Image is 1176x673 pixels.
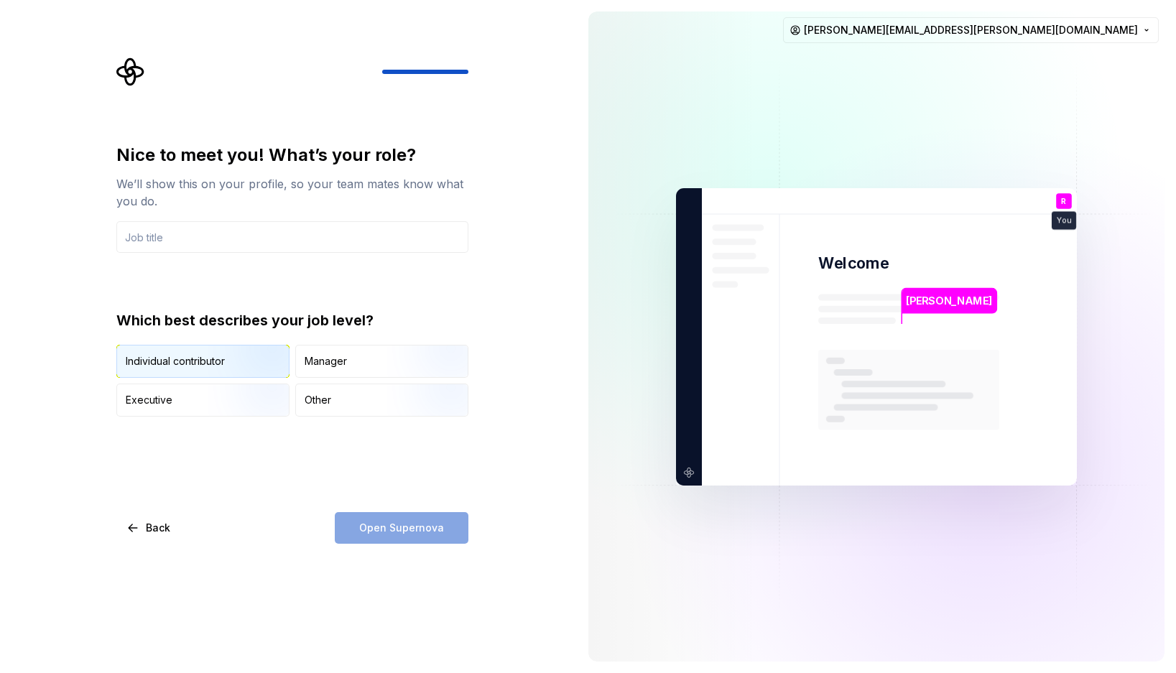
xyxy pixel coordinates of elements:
div: Which best describes your job level? [116,310,468,330]
p: [PERSON_NAME] [906,292,992,308]
button: Back [116,512,182,544]
div: Manager [305,354,347,368]
p: You [1057,216,1071,224]
div: Other [305,393,331,407]
button: [PERSON_NAME][EMAIL_ADDRESS][PERSON_NAME][DOMAIN_NAME] [783,17,1159,43]
div: We’ll show this on your profile, so your team mates know what you do. [116,175,468,210]
span: [PERSON_NAME][EMAIL_ADDRESS][PERSON_NAME][DOMAIN_NAME] [804,23,1138,37]
span: Back [146,521,170,535]
input: Job title [116,221,468,253]
p: Welcome [818,253,889,274]
svg: Supernova Logo [116,57,145,86]
p: R [1061,197,1066,205]
div: Nice to meet you! What’s your role? [116,144,468,167]
div: Individual contributor [126,354,225,368]
div: Executive [126,393,172,407]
